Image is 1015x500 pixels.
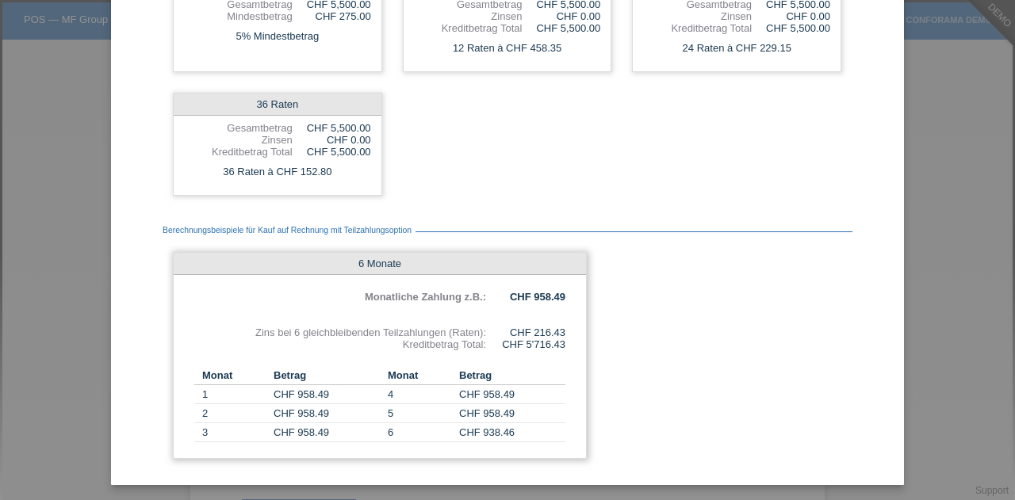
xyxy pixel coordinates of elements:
[380,423,459,442] td: 6
[643,22,752,34] div: Kreditbetrag Total
[184,146,293,158] div: Kreditbetrag Total
[293,122,371,134] div: CHF 5,500.00
[274,366,380,385] th: Betrag
[522,10,600,22] div: CHF 0.00
[194,366,274,385] th: Monat
[174,162,381,182] div: 36 Raten à CHF 152.80
[459,385,565,404] td: CHF 958.49
[522,22,600,34] div: CHF 5,500.00
[380,366,459,385] th: Monat
[293,134,371,146] div: CHF 0.00
[459,423,565,442] td: CHF 938.46
[194,385,274,404] td: 1
[184,10,293,22] div: Mindestbetrag
[380,385,459,404] td: 4
[174,94,381,116] div: 36 Raten
[633,38,841,59] div: 24 Raten à CHF 229.15
[194,423,274,442] td: 3
[194,404,274,423] td: 2
[184,134,293,146] div: Zinsen
[163,226,416,235] span: Berechnungsbeispiele für Kauf auf Rechnung mit Teilzahlungsoption
[174,26,381,47] div: 5% Mindestbetrag
[274,423,380,442] td: CHF 958.49
[174,253,586,275] div: 6 Monate
[184,122,293,134] div: Gesamtbetrag
[274,385,380,404] td: CHF 958.49
[643,10,752,22] div: Zinsen
[486,326,565,338] div: CHF 216.43
[293,146,371,158] div: CHF 5,500.00
[293,10,371,22] div: CHF 275.00
[752,22,830,34] div: CHF 5,500.00
[414,22,523,34] div: Kreditbetrag Total
[194,326,486,338] div: Zins bei 6 gleichbleibenden Teilzahlungen (Raten):
[194,338,486,350] div: Kreditbetrag Total:
[365,291,486,303] b: Monatliche Zahlung z.B.:
[510,291,565,303] b: CHF 958.49
[274,404,380,423] td: CHF 958.49
[459,404,565,423] td: CHF 958.49
[459,366,565,385] th: Betrag
[404,38,611,59] div: 12 Raten à CHF 458.35
[486,338,565,350] div: CHF 5'716.43
[380,404,459,423] td: 5
[414,10,523,22] div: Zinsen
[752,10,830,22] div: CHF 0.00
